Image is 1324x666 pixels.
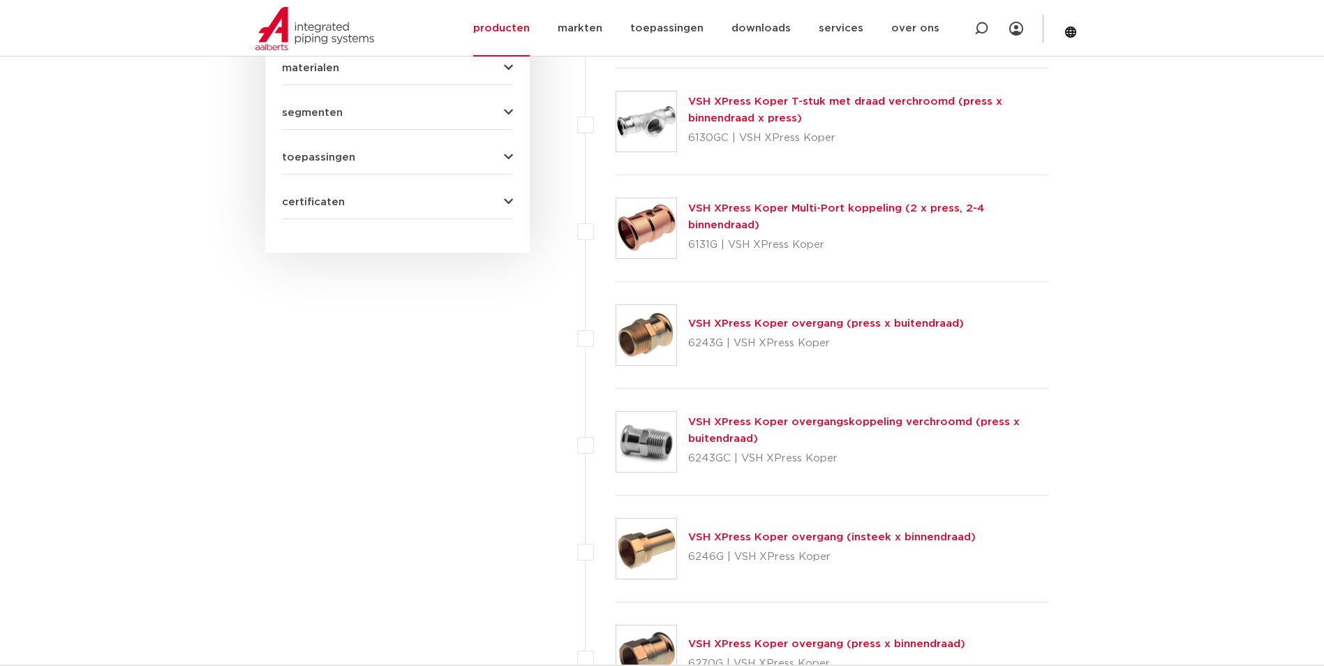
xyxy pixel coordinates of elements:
[688,318,964,329] a: VSH XPress Koper overgang (press x buitendraad)
[282,63,513,73] button: materialen
[688,332,964,355] p: 6243G | VSH XPress Koper
[616,412,676,472] img: Thumbnail for VSH XPress Koper overgangskoppeling verchroomd (press x buitendraad)
[616,91,676,151] img: Thumbnail for VSH XPress Koper T-stuk met draad verchroomd (press x binnendraad x press)
[688,203,984,230] a: VSH XPress Koper Multi-Port koppeling (2 x press, 2-4 binnendraad)
[282,197,513,207] button: certificaten
[616,519,676,579] img: Thumbnail for VSH XPress Koper overgang (insteek x binnendraad)
[282,108,513,118] button: segmenten
[282,108,343,118] span: segmenten
[688,532,976,542] a: VSH XPress Koper overgang (insteek x binnendraad)
[282,197,345,207] span: certificaten
[616,198,676,258] img: Thumbnail for VSH XPress Koper Multi-Port koppeling (2 x press, 2-4 binnendraad)
[688,639,965,649] a: VSH XPress Koper overgang (press x binnendraad)
[616,305,676,365] img: Thumbnail for VSH XPress Koper overgang (press x buitendraad)
[688,96,1002,124] a: VSH XPress Koper T-stuk met draad verchroomd (press x binnendraad x press)
[688,127,1049,149] p: 6130GC | VSH XPress Koper
[688,447,1049,470] p: 6243GC | VSH XPress Koper
[282,152,355,163] span: toepassingen
[282,152,513,163] button: toepassingen
[688,417,1020,444] a: VSH XPress Koper overgangskoppeling verchroomd (press x buitendraad)
[688,546,976,568] p: 6246G | VSH XPress Koper
[282,63,339,73] span: materialen
[688,234,1049,256] p: 6131G | VSH XPress Koper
